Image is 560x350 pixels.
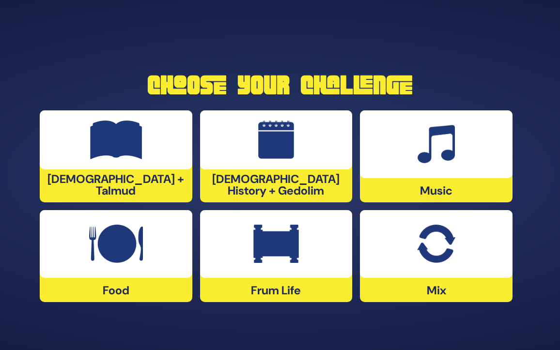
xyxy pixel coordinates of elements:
[89,225,143,263] img: Food
[418,125,455,164] img: Music
[253,225,299,263] img: Frum Life
[40,72,520,99] h1: Choose Your Challenge
[417,225,455,263] img: Mix
[360,210,513,302] div: Mix
[40,210,192,302] div: Food
[90,121,142,159] img: Tanach + Talmud
[360,110,513,202] div: Music
[40,110,192,202] div: [DEMOGRAPHIC_DATA] + Talmud
[258,121,295,159] img: Jewish History + Gedolim
[200,210,353,302] div: Frum Life
[200,110,353,202] div: [DEMOGRAPHIC_DATA] History + Gedolim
